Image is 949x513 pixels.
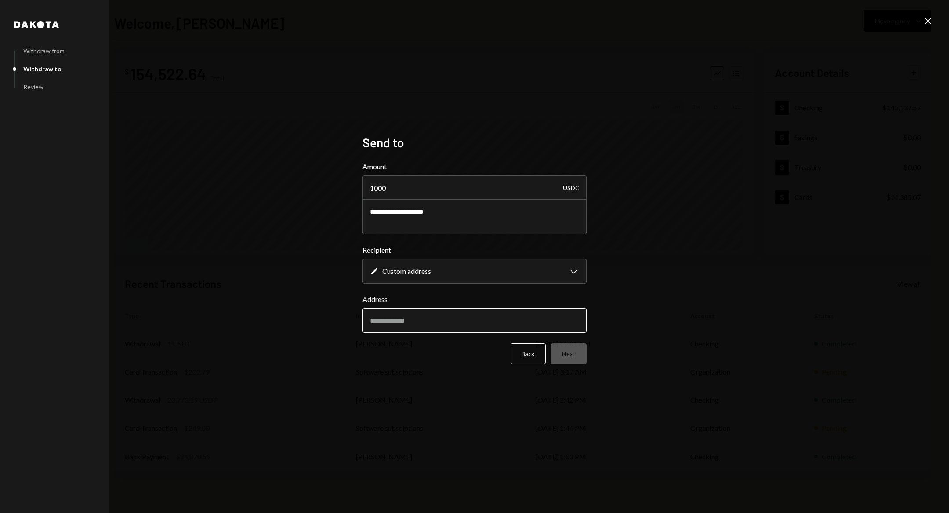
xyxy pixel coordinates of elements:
label: Address [362,294,587,305]
div: Withdraw from [23,47,65,55]
h2: Send to [362,134,587,151]
button: Back [511,343,546,364]
label: Recipient [362,245,587,255]
button: Recipient [362,259,587,284]
input: Enter amount [362,175,587,200]
div: USDC [563,175,580,200]
label: Amount [362,161,587,172]
div: Withdraw to [23,65,62,73]
div: Review [23,83,43,91]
